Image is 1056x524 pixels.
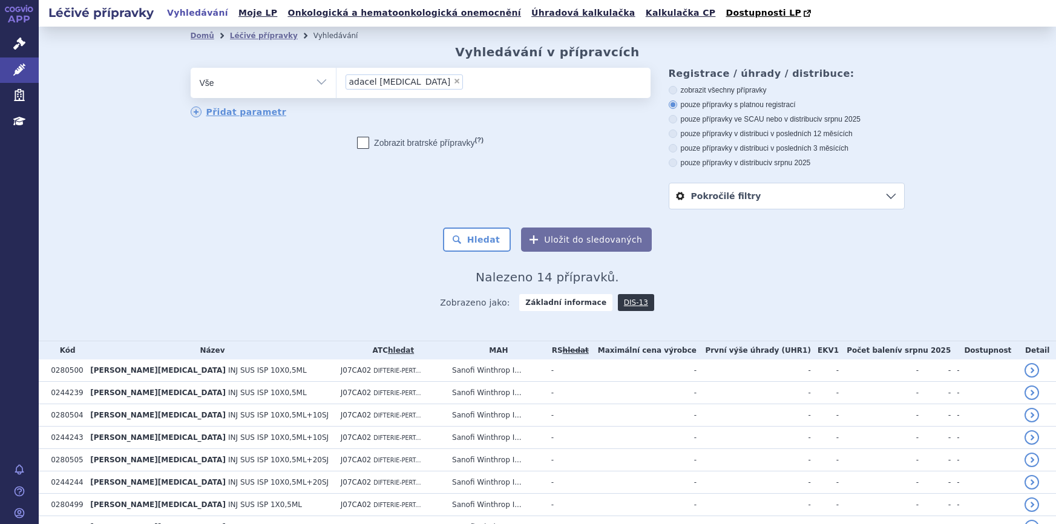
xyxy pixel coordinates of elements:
td: - [811,427,839,449]
strong: Základní informace [519,294,612,311]
td: - [697,471,811,494]
td: - [811,382,839,404]
span: Dostupnosti LP [726,8,801,18]
span: DIFTERIE-PERT... [373,457,421,463]
span: Zobrazeno jako: [440,294,510,311]
a: DIS-13 [618,294,654,311]
td: - [811,359,839,382]
span: J07CA02 [341,388,372,397]
td: - [839,494,919,516]
span: J07CA02 [341,456,372,464]
td: - [811,449,839,471]
a: vyhledávání neobsahuje žádnou platnou referenční skupinu [563,346,589,355]
td: - [545,382,589,404]
td: - [697,449,811,471]
td: - [545,427,589,449]
label: pouze přípravky v distribuci v posledních 12 měsících [669,129,905,139]
span: [PERSON_NAME][MEDICAL_DATA] [90,456,226,464]
label: pouze přípravky s platnou registrací [669,100,905,110]
th: MAH [446,341,545,359]
span: [PERSON_NAME][MEDICAL_DATA] [90,433,226,442]
a: Pokročilé filtry [669,183,904,209]
span: v srpnu 2025 [769,159,810,167]
td: - [589,382,697,404]
td: 0280504 [45,404,84,427]
h3: Registrace / úhrady / distribuce: [669,68,905,79]
td: 0280505 [45,449,84,471]
span: J07CA02 [341,433,372,442]
td: - [839,449,919,471]
td: - [951,449,1018,471]
td: Sanofi Winthrop I... [446,449,545,471]
td: - [811,471,839,494]
th: První výše úhrady (UHR1) [697,341,811,359]
label: Zobrazit bratrské přípravky [357,137,484,149]
th: Kód [45,341,84,359]
a: Kalkulačka CP [642,5,720,21]
span: [PERSON_NAME][MEDICAL_DATA] [90,478,226,486]
td: Sanofi Winthrop I... [446,382,545,404]
th: Dostupnost [951,341,1018,359]
label: zobrazit všechny přípravky [669,85,905,95]
span: DIFTERIE-PERT... [373,412,421,419]
td: - [951,359,1018,382]
td: - [951,404,1018,427]
a: Úhradová kalkulačka [528,5,639,21]
td: - [919,359,951,382]
th: Název [84,341,335,359]
h2: Léčivé přípravky [39,4,163,21]
td: - [545,471,589,494]
td: 0244244 [45,471,84,494]
label: pouze přípravky ve SCAU nebo v distribuci [669,114,905,124]
button: Uložit do sledovaných [521,228,652,252]
td: - [589,427,697,449]
td: - [951,471,1018,494]
span: adacel [MEDICAL_DATA] [349,77,451,86]
td: - [697,359,811,382]
label: pouze přípravky v distribuci [669,158,905,168]
td: - [697,404,811,427]
li: Vyhledávání [313,27,374,45]
td: Sanofi Winthrop I... [446,471,545,494]
span: DIFTERIE-PERT... [373,390,421,396]
td: - [919,449,951,471]
td: - [951,427,1018,449]
td: - [697,494,811,516]
span: DIFTERIE-PERT... [373,367,421,374]
span: J07CA02 [341,366,372,375]
td: - [811,404,839,427]
a: Přidat parametr [191,106,287,117]
td: - [919,382,951,404]
th: ATC [335,341,446,359]
a: hledat [388,346,414,355]
span: [PERSON_NAME][MEDICAL_DATA] [90,388,226,397]
td: - [545,494,589,516]
td: - [919,471,951,494]
span: INJ SUS ISP 10X0,5ML+20SJ [228,456,329,464]
del: hledat [563,346,589,355]
span: INJ SUS ISP 10X0,5ML+20SJ [228,478,329,486]
th: RS [545,341,589,359]
td: 0244243 [45,427,84,449]
th: Maximální cena výrobce [589,341,697,359]
span: [PERSON_NAME][MEDICAL_DATA] [90,500,226,509]
td: - [697,427,811,449]
td: - [839,404,919,427]
td: - [951,494,1018,516]
span: Nalezeno 14 přípravků. [476,270,619,284]
td: - [839,359,919,382]
td: - [697,382,811,404]
td: - [919,404,951,427]
td: 0280499 [45,494,84,516]
th: Počet balení [839,341,951,359]
a: detail [1025,430,1039,445]
span: INJ SUS ISP 10X0,5ML [228,366,307,375]
input: adacel [MEDICAL_DATA] [467,74,473,89]
td: - [811,494,839,516]
td: - [589,471,697,494]
h2: Vyhledávání v přípravcích [455,45,640,59]
a: Vyhledávání [163,5,232,21]
td: - [839,382,919,404]
a: detail [1025,385,1039,400]
label: pouze přípravky v distribuci v posledních 3 měsících [669,143,905,153]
